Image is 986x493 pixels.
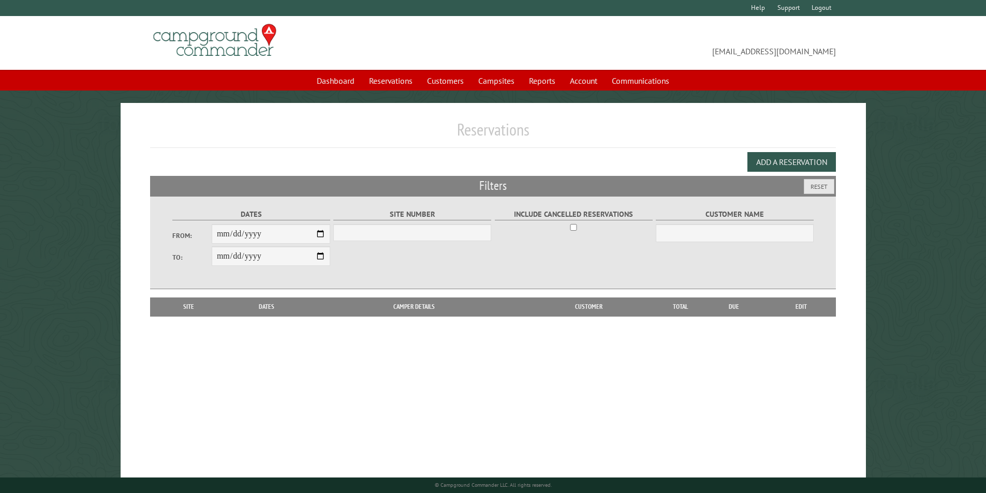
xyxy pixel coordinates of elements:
[606,71,675,91] a: Communications
[701,297,767,316] th: Due
[767,297,836,316] th: Edit
[435,482,552,488] small: © Campground Commander LLC. All rights reserved.
[517,297,660,316] th: Customer
[363,71,419,91] a: Reservations
[172,252,212,262] label: To:
[172,208,330,220] label: Dates
[333,208,491,220] label: Site Number
[150,20,279,61] img: Campground Commander
[155,297,223,316] th: Site
[656,208,814,220] label: Customer Name
[172,231,212,241] label: From:
[564,71,604,91] a: Account
[421,71,470,91] a: Customers
[660,297,701,316] th: Total
[747,152,836,172] button: Add a Reservation
[804,179,834,194] button: Reset
[472,71,521,91] a: Campsites
[523,71,562,91] a: Reports
[223,297,311,316] th: Dates
[311,71,361,91] a: Dashboard
[150,119,836,148] h1: Reservations
[493,28,836,57] span: [EMAIL_ADDRESS][DOMAIN_NAME]
[150,176,836,196] h2: Filters
[311,297,517,316] th: Camper Details
[495,208,653,220] label: Include Cancelled Reservations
